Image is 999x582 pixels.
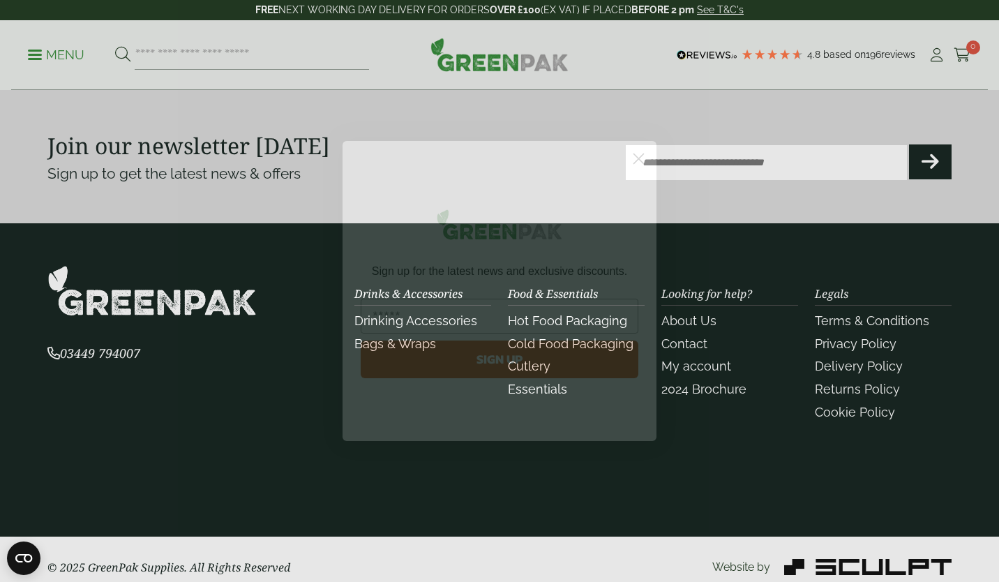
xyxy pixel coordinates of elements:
[361,299,638,334] input: Email
[361,204,638,251] img: greenpak_logo
[626,147,651,171] button: Close dialog
[7,542,40,575] button: Open CMP widget
[372,265,627,277] span: Sign up for the latest news and exclusive discounts.
[361,341,638,378] button: SIGN UP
